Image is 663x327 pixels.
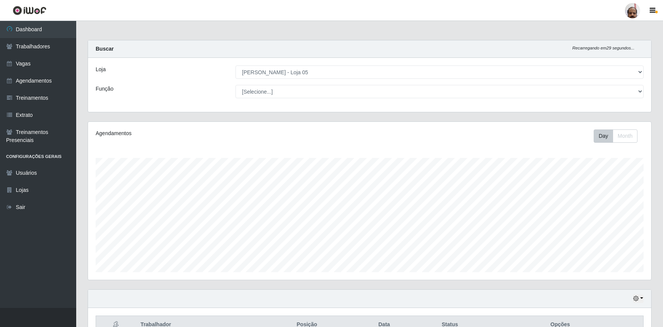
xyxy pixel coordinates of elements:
label: Loja [96,65,106,73]
i: Recarregando em 29 segundos... [572,46,634,50]
img: CoreUI Logo [13,6,46,15]
button: Month [613,129,637,143]
div: First group [594,129,637,143]
label: Função [96,85,114,93]
div: Toolbar with button groups [594,129,644,143]
div: Agendamentos [96,129,317,137]
button: Day [594,129,613,143]
strong: Buscar [96,46,114,52]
